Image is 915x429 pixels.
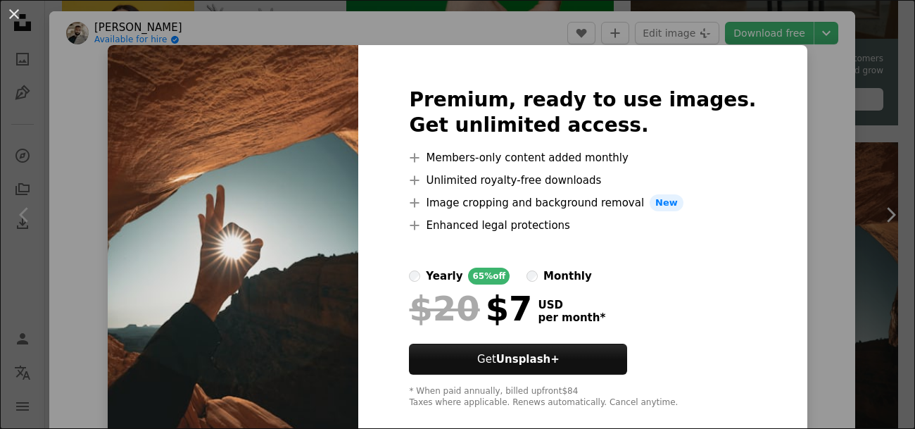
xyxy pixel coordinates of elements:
[468,268,510,285] div: 65% off
[409,386,756,409] div: * When paid annually, billed upfront $84 Taxes where applicable. Renews automatically. Cancel any...
[538,311,605,324] span: per month *
[409,172,756,189] li: Unlimited royalty-free downloads
[409,149,756,166] li: Members-only content added monthly
[409,194,756,211] li: Image cropping and background removal
[409,290,479,327] span: $20
[526,271,538,282] input: monthly
[496,353,560,366] strong: Unsplash+
[409,217,756,234] li: Enhanced legal protections
[409,344,627,375] button: GetUnsplash+
[543,268,592,285] div: monthly
[409,87,756,138] h2: Premium, ready to use images. Get unlimited access.
[409,271,420,282] input: yearly65%off
[650,194,683,211] span: New
[426,268,462,285] div: yearly
[409,290,532,327] div: $7
[538,299,605,311] span: USD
